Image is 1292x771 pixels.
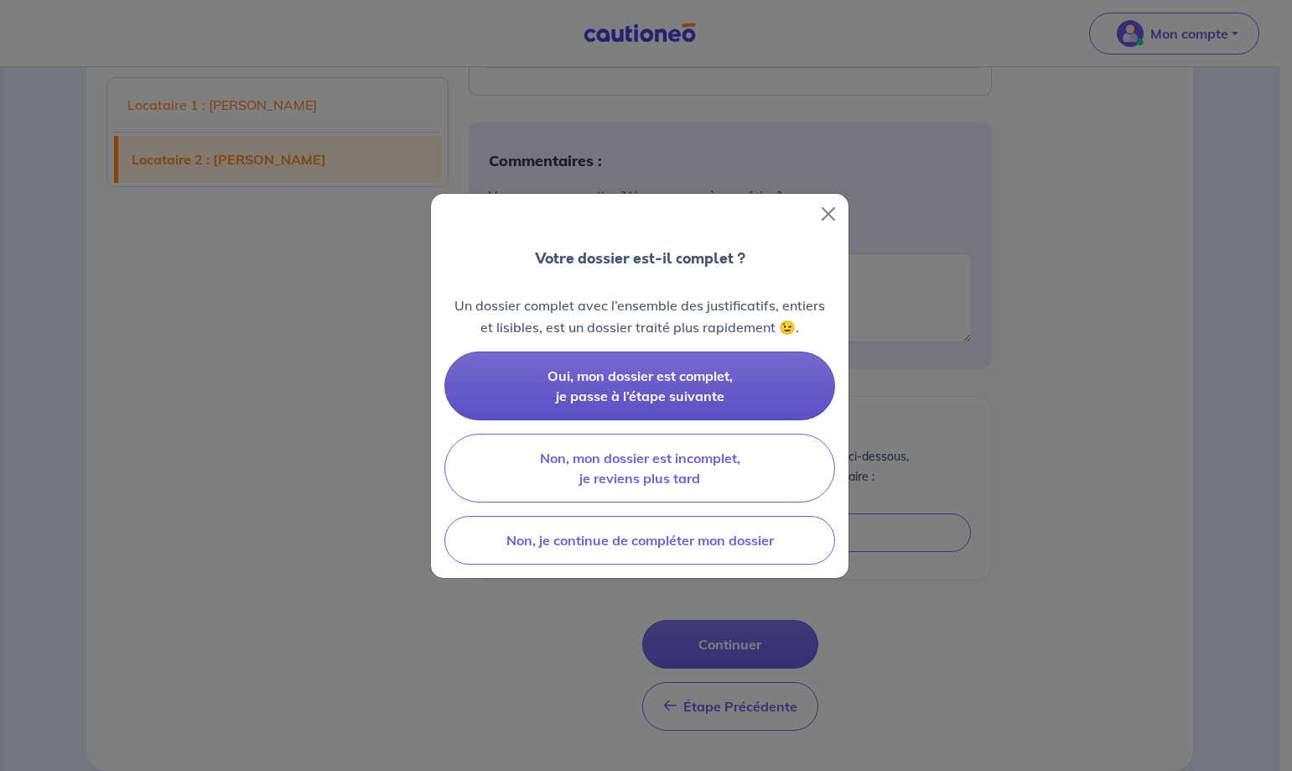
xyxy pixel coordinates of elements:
[815,201,842,227] button: Close
[547,367,733,404] span: Oui, mon dossier est complet, je passe à l’étape suivante
[444,434,835,503] button: Non, mon dossier est incomplet, je reviens plus tard
[444,516,835,565] button: Non, je continue de compléter mon dossier
[444,294,835,338] p: Un dossier complet avec l’ensemble des justificatifs, entiers et lisibles, est un dossier traité ...
[444,352,835,420] button: Oui, mon dossier est complet, je passe à l’étape suivante
[540,450,740,487] span: Non, mon dossier est incomplet, je reviens plus tard
[506,532,774,549] span: Non, je continue de compléter mon dossier
[535,247,745,269] p: Votre dossier est-il complet ?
